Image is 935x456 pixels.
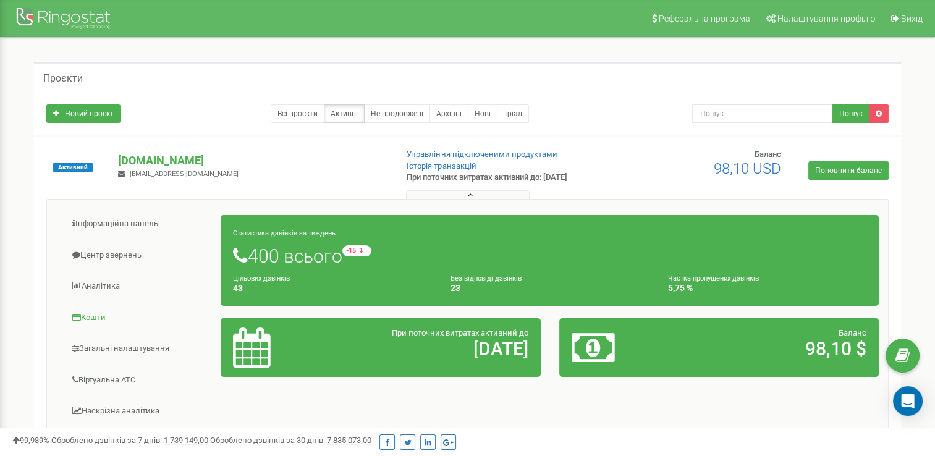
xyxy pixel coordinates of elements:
[233,274,290,282] small: Цільових дзвінків
[451,284,649,293] h4: 23
[407,161,476,171] a: Історія транзакцій
[342,245,371,256] small: -15
[56,396,221,426] a: Наскрізна аналітика
[43,73,83,84] h5: Проєкти
[676,339,866,359] h2: 98,10 $
[667,274,758,282] small: Частка пропущених дзвінків
[692,104,833,123] input: Пошук
[118,153,386,169] p: [DOMAIN_NAME]
[714,160,781,177] span: 98,10 USD
[51,436,208,445] span: Оброблено дзвінків за 7 днів :
[53,163,93,172] span: Активний
[164,436,208,445] u: 1 739 149,00
[56,240,221,271] a: Центр звернень
[901,14,923,23] span: Вихід
[327,436,371,445] u: 7 835 073,00
[468,104,497,123] a: Нові
[337,339,528,359] h2: [DATE]
[12,436,49,445] span: 99,989%
[130,170,239,178] span: [EMAIL_ADDRESS][DOMAIN_NAME]
[497,104,529,123] a: Тріал
[659,14,750,23] span: Реферальна програма
[233,245,866,266] h1: 400 всього
[893,386,923,416] div: Open Intercom Messenger
[755,150,781,159] span: Баланс
[429,104,468,123] a: Архівні
[210,436,371,445] span: Оброблено дзвінків за 30 днів :
[407,172,603,184] p: При поточних витратах активний до: [DATE]
[233,284,432,293] h4: 43
[839,328,866,337] span: Баланс
[777,14,875,23] span: Налаштування профілю
[56,209,221,239] a: Інформаційна панель
[407,150,557,159] a: Управління підключеними продуктами
[832,104,869,123] button: Пошук
[451,274,522,282] small: Без відповіді дзвінків
[233,229,336,237] small: Статистика дзвінків за тиждень
[271,104,324,123] a: Всі проєкти
[324,104,365,123] a: Активні
[808,161,889,180] a: Поповнити баланс
[364,104,430,123] a: Не продовжені
[56,334,221,364] a: Загальні налаштування
[56,271,221,302] a: Аналiтика
[46,104,121,123] a: Новий проєкт
[56,365,221,395] a: Віртуальна АТС
[667,284,866,293] h4: 5,75 %
[392,328,528,337] span: При поточних витратах активний до
[56,303,221,333] a: Кошти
